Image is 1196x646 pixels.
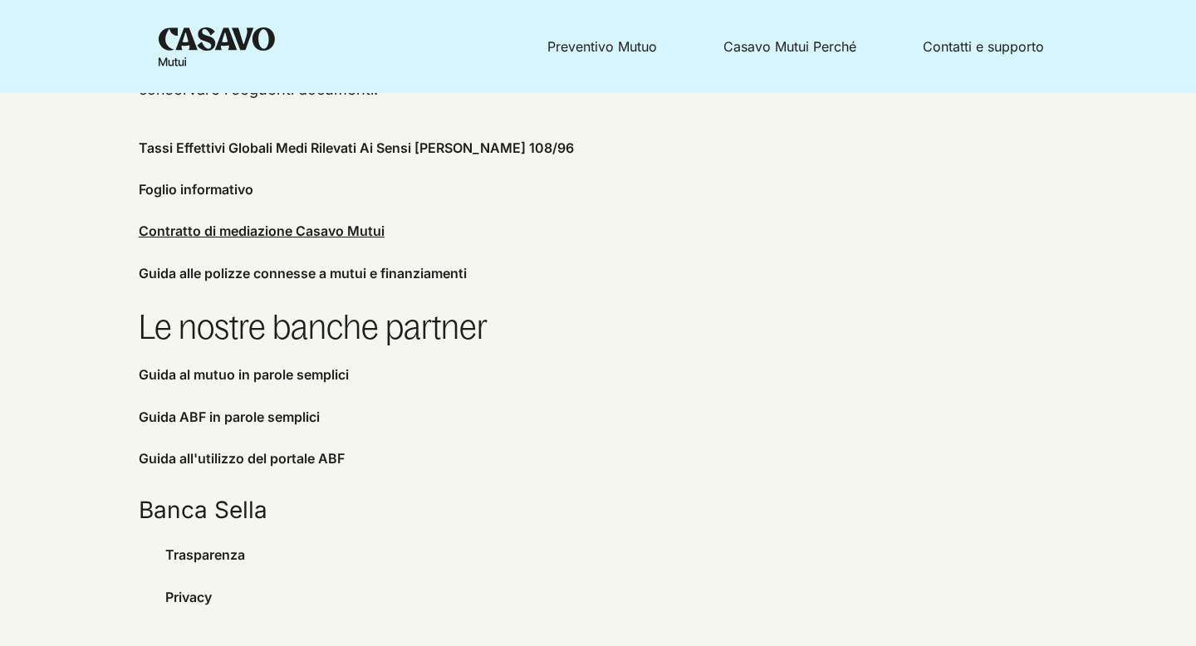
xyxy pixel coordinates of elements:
a: Guida all'utilizzo del portale ABF [139,450,345,467]
h2: Le nostre banche partner [139,307,1057,347]
a: Casavo Mutui Perché [723,38,856,55]
a: Guida alle polizze connesse a mutui e finanziamenti [139,265,467,281]
h3: Banca Sella [139,492,1057,527]
a: Guida al mutuo in parole semplici [139,366,349,383]
a: Contatti e supporto [923,38,1044,55]
a: Preventivo Mutuo [547,38,657,55]
a: Trasparenza di Banca Sella [165,546,245,563]
a: Homepage [152,21,282,73]
a: Foglio informativo [139,181,253,198]
a: Tassi Effettivi Globali Medi Rilevati Ai Sensi [PERSON_NAME] 108/96 [139,139,574,156]
nav: menu principale [282,39,1044,54]
a: Privacy policy di Banca Sella [165,589,212,605]
a: Contratto di mediazione Casavo Mutui [139,223,385,239]
a: Guida ABF in parole semplici [139,409,320,425]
